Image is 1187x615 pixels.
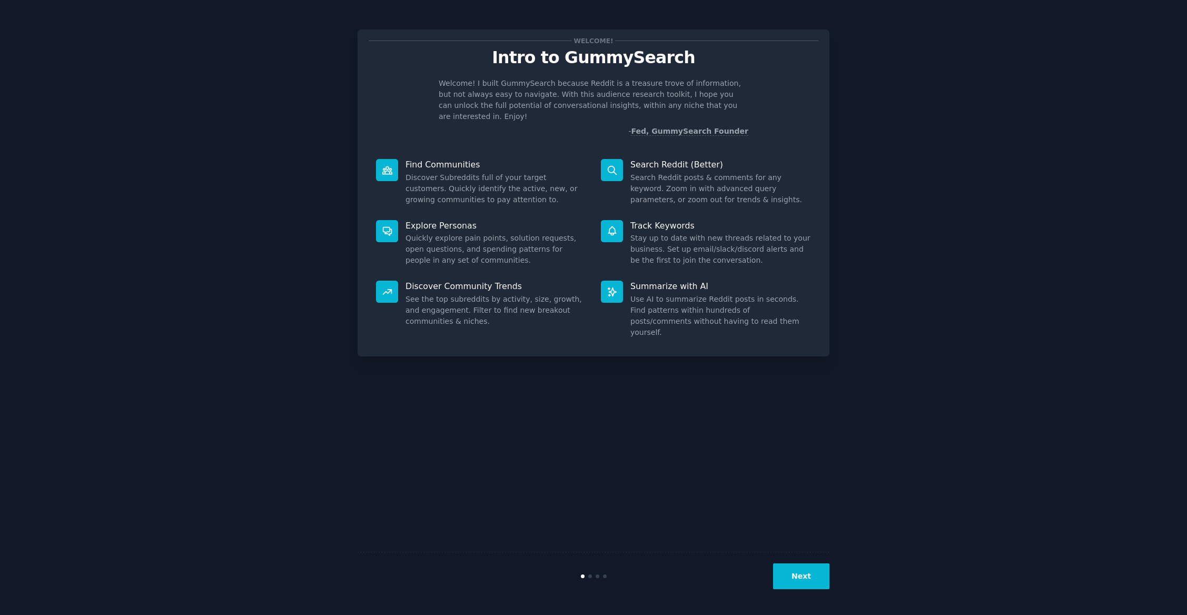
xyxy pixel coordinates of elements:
button: Next [773,563,829,589]
p: Find Communities [405,159,586,170]
dd: Discover Subreddits full of your target customers. Quickly identify the active, new, or growing c... [405,172,586,205]
p: Welcome! I built GummySearch because Reddit is a treasure trove of information, but not always ea... [439,78,748,122]
dd: Stay up to date with new threads related to your business. Set up email/slack/discord alerts and ... [630,233,811,266]
p: Track Keywords [630,220,811,231]
dd: Use AI to summarize Reddit posts in seconds. Find patterns within hundreds of posts/comments with... [630,294,811,338]
span: Welcome! [572,35,615,46]
p: Intro to GummySearch [369,48,818,67]
p: Explore Personas [405,220,586,231]
dd: Search Reddit posts & comments for any keyword. Zoom in with advanced query parameters, or zoom o... [630,172,811,205]
p: Discover Community Trends [405,281,586,292]
dd: See the top subreddits by activity, size, growth, and engagement. Filter to find new breakout com... [405,294,586,327]
dd: Quickly explore pain points, solution requests, open questions, and spending patterns for people ... [405,233,586,266]
a: Fed, GummySearch Founder [631,127,748,136]
p: Search Reddit (Better) [630,159,811,170]
p: Summarize with AI [630,281,811,292]
div: - [628,126,748,137]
